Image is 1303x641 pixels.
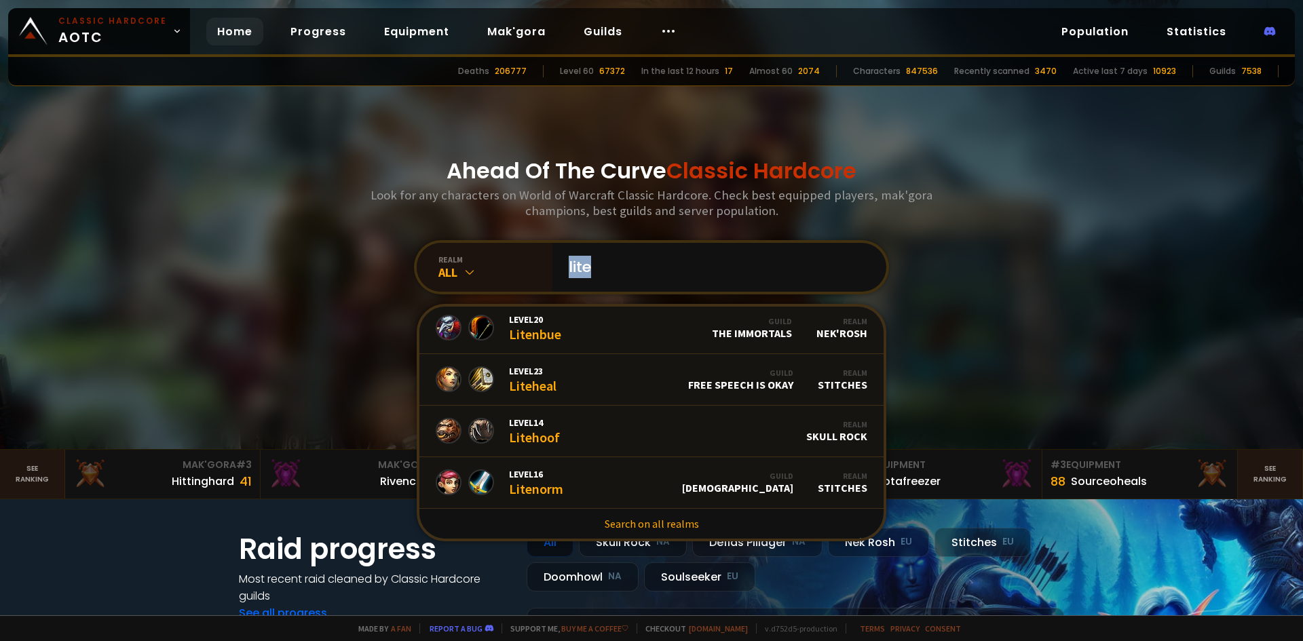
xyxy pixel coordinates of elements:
a: #3Equipment88Sourceoheals [1042,450,1238,499]
a: Progress [280,18,357,45]
small: EU [901,535,912,549]
div: 7538 [1241,65,1262,77]
a: Guilds [573,18,633,45]
a: Home [206,18,263,45]
div: Deaths [458,65,489,77]
a: Mak'Gora#2Rivench100 [261,450,456,499]
div: Skull Rock [806,419,867,443]
div: Active last 7 days [1073,65,1148,77]
a: Level20LitenbueGuildthe immortalsRealmNek'Rosh [419,303,884,354]
a: Mak'gora [476,18,556,45]
div: Litenorm [509,468,563,497]
div: 10923 [1153,65,1176,77]
div: Equipment [855,458,1034,472]
a: Report a bug [430,623,483,634]
div: 41 [240,472,252,490]
div: 206777 [495,65,527,77]
a: #2Equipment88Notafreezer [847,450,1042,499]
div: Litehoof [509,416,560,446]
small: NA [656,535,670,549]
div: Realm [818,471,867,481]
small: Classic Hardcore [58,15,167,27]
div: 2074 [798,65,820,77]
h1: Ahead Of The Curve [447,155,856,187]
div: Equipment [1051,458,1229,472]
a: Level16LitenormGuild[DEMOGRAPHIC_DATA]RealmStitches [419,457,884,509]
div: All [527,528,573,557]
div: 17 [725,65,733,77]
div: Guild [688,368,793,378]
a: Statistics [1156,18,1237,45]
div: Rivench [380,473,423,490]
div: Guild [682,471,793,481]
input: Search a character... [561,243,870,292]
a: Population [1051,18,1139,45]
div: Realm [818,368,867,378]
span: Level 20 [509,313,561,326]
span: Level 14 [509,416,560,429]
div: Realm [816,316,867,326]
h3: Look for any characters on World of Warcraft Classic Hardcore. Check best equipped players, mak'g... [365,187,938,218]
small: NA [608,570,622,583]
div: Nek'Rosh [828,528,929,557]
a: [DOMAIN_NAME] [689,623,748,634]
h1: Raid progress [239,528,510,570]
div: Level 60 [560,65,594,77]
div: Doomhowl [527,562,639,591]
span: Made by [350,623,411,634]
small: EU [727,570,738,583]
a: Level23LitehealGuildFree Speech is OkayRealmStitches [419,354,884,406]
small: EU [1002,535,1014,549]
a: See all progress [239,605,327,621]
div: Realm [806,419,867,429]
div: Hittinghard [172,473,234,490]
span: Level 23 [509,365,556,377]
a: Equipment [373,18,460,45]
div: Nek'Rosh [816,316,867,340]
a: Level14LitehoofRealmSkull Rock [419,406,884,457]
div: 847536 [906,65,938,77]
div: Mak'Gora [269,458,447,472]
div: Characters [853,65,901,77]
div: Free Speech is Okay [688,368,793,391]
div: Guilds [1209,65,1236,77]
div: All [438,265,552,280]
div: 88 [1051,472,1065,490]
div: Sourceoheals [1071,473,1147,490]
h4: Most recent raid cleaned by Classic Hardcore guilds [239,570,510,604]
span: Classic Hardcore [666,155,856,186]
span: Support me, [502,623,628,634]
div: Stitches [818,368,867,391]
span: # 3 [1051,458,1066,471]
div: realm [438,254,552,265]
div: 3470 [1035,65,1057,77]
div: Stitches [818,471,867,494]
a: Seeranking [1238,450,1303,499]
div: In the last 12 hours [641,65,719,77]
div: Almost 60 [749,65,793,77]
span: Level 16 [509,468,563,480]
a: Terms [860,623,885,634]
div: Litenbue [509,313,561,343]
div: Stitches [934,528,1031,557]
div: Defias Pillager [692,528,823,557]
div: Guild [712,316,792,326]
span: v. d752d5 - production [756,623,837,634]
a: Privacy [890,623,920,634]
div: [DEMOGRAPHIC_DATA] [682,471,793,494]
span: # 3 [236,458,252,471]
span: AOTC [58,15,167,47]
a: Search on all realms [419,509,884,539]
div: Mak'Gora [73,458,252,472]
div: the immortals [712,316,792,340]
a: Mak'Gora#3Hittinghard41 [65,450,261,499]
a: a fan [391,623,411,634]
div: 67372 [599,65,625,77]
span: Checkout [637,623,748,634]
small: NA [792,535,806,549]
div: Soulseeker [644,562,755,591]
div: Notafreezer [875,473,941,490]
div: Skull Rock [579,528,687,557]
div: Liteheal [509,365,556,394]
a: Classic HardcoreAOTC [8,8,190,54]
